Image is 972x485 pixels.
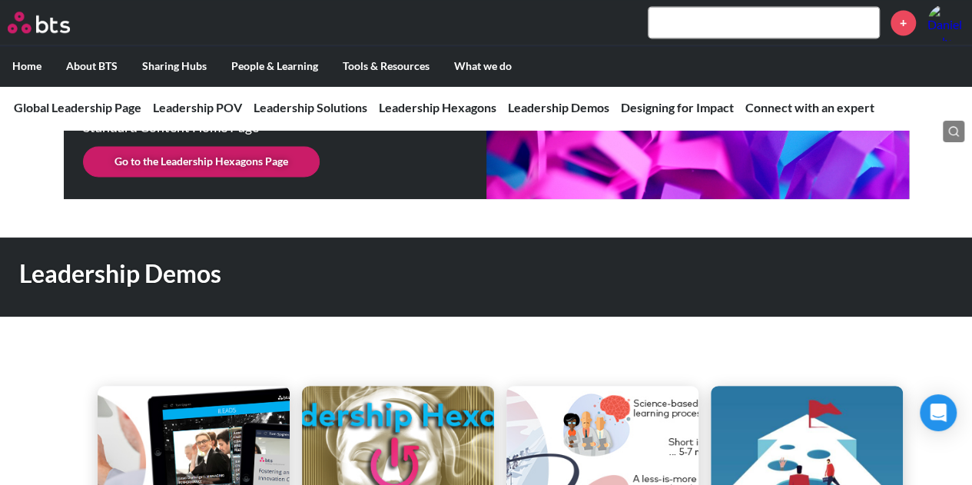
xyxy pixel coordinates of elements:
[14,100,141,115] a: Global Leadership Page
[8,12,70,33] img: BTS Logo
[508,100,609,115] a: Leadership Demos
[254,100,367,115] a: Leadership Solutions
[219,46,330,86] label: People & Learning
[891,10,916,35] a: +
[330,46,442,86] label: Tools & Resources
[920,394,957,431] div: Open Intercom Messenger
[927,4,964,41] a: Profile
[83,146,320,177] a: Go to the Leadership Hexagons Page
[8,12,98,33] a: Go home
[83,121,406,135] p: Standard Content Home Page
[621,100,734,115] a: Designing for Impact
[54,46,130,86] label: About BTS
[19,257,672,291] h1: Leadership Demos
[745,100,874,115] a: Connect with an expert
[379,100,496,115] a: Leadership Hexagons
[130,46,219,86] label: Sharing Hubs
[927,4,964,41] img: Daniel Calvo
[153,100,242,115] a: Leadership POV
[442,46,524,86] label: What we do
